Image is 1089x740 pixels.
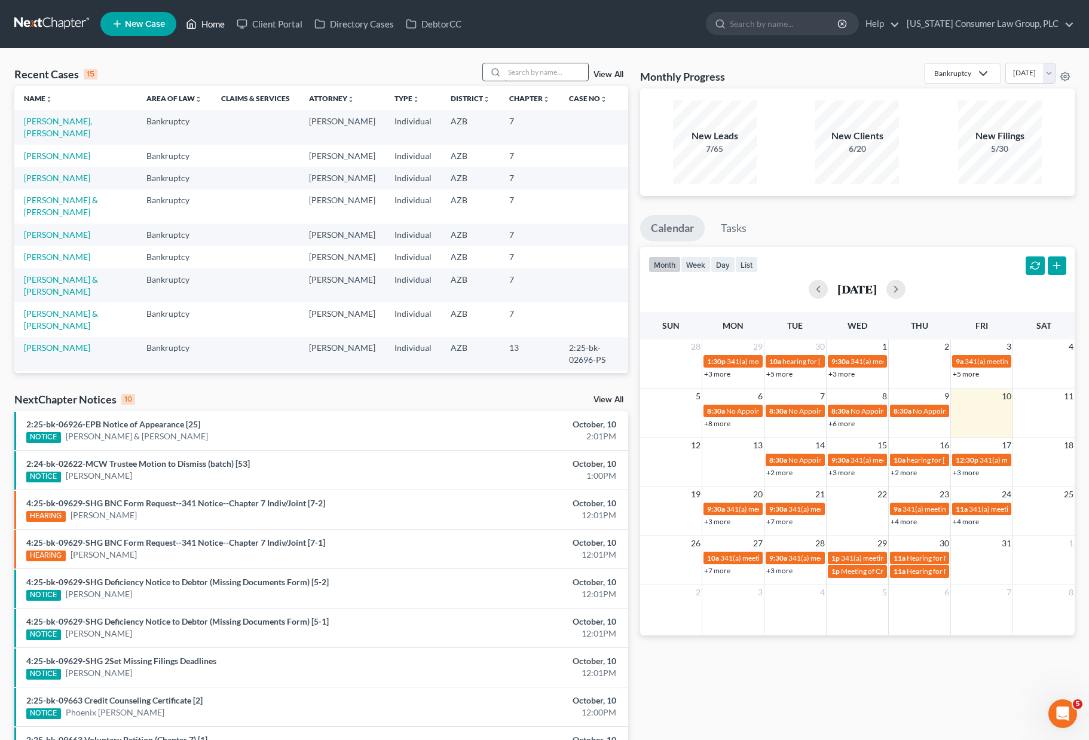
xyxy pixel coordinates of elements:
[752,536,764,551] span: 27
[1005,585,1012,600] span: 7
[500,337,559,371] td: 13
[24,116,92,138] a: [PERSON_NAME], [PERSON_NAME]
[14,392,135,406] div: NextChapter Notices
[26,590,61,601] div: NOTICE
[24,343,90,353] a: [PERSON_NAME]
[146,94,202,103] a: Area of Lawunfold_more
[137,302,212,337] td: Bankruptcy
[782,357,874,366] span: hearing for [PERSON_NAME]
[690,536,702,551] span: 26
[500,371,559,405] td: 7
[828,468,855,477] a: +3 more
[24,308,98,331] a: [PERSON_NAME] & [PERSON_NAME]
[441,110,500,144] td: AZB
[640,215,705,241] a: Calendar
[385,145,441,167] td: Individual
[24,195,98,217] a: [PERSON_NAME] & [PERSON_NAME]
[938,536,950,551] span: 30
[500,110,559,144] td: 7
[26,472,61,482] div: NOTICE
[1001,438,1012,452] span: 17
[788,406,844,415] span: No Appointments
[704,517,730,526] a: +3 more
[726,504,905,513] span: 341(a) meeting for [PERSON_NAME] & [PERSON_NAME]
[690,487,702,502] span: 19
[299,268,385,302] td: [PERSON_NAME]
[500,189,559,224] td: 7
[137,268,212,302] td: Bankruptcy
[769,554,787,562] span: 9:30a
[769,504,787,513] span: 9:30a
[66,707,164,718] a: Phoenix [PERSON_NAME]
[385,246,441,268] td: Individual
[730,13,839,35] input: Search by name...
[427,695,616,707] div: October, 10
[766,468,793,477] a: +2 more
[934,68,971,78] div: Bankruptcy
[891,468,917,477] a: +2 more
[66,628,132,640] a: [PERSON_NAME]
[26,695,203,705] a: 2:25-bk-09663 Credit Counseling Certificate [2]
[212,86,299,110] th: Claims & Services
[543,96,550,103] i: unfold_more
[441,189,500,224] td: AZB
[831,455,849,464] span: 9:30a
[427,537,616,549] div: October, 10
[24,274,98,296] a: [PERSON_NAME] & [PERSON_NAME]
[769,406,787,415] span: 8:30a
[841,567,1037,576] span: Meeting of Creditors for [PERSON_NAME] & [PERSON_NAME]
[727,357,842,366] span: 341(a) meeting for [PERSON_NAME]
[427,430,616,442] div: 2:01PM
[859,13,900,35] a: Help
[299,246,385,268] td: [PERSON_NAME]
[441,268,500,302] td: AZB
[723,320,744,331] span: Mon
[851,357,1029,366] span: 341(a) meeting for [PERSON_NAME] & [PERSON_NAME]
[385,110,441,144] td: Individual
[24,230,90,240] a: [PERSON_NAME]
[726,406,782,415] span: No Appointments
[26,577,329,587] a: 4:25-bk-09629-SHG Deficiency Notice to Debtor (Missing Documents Form) [5-2]
[901,13,1074,35] a: [US_STATE] Consumer Law Group, PLC
[787,320,803,331] span: Tue
[299,145,385,167] td: [PERSON_NAME]
[938,487,950,502] span: 23
[509,94,550,103] a: Chapterunfold_more
[427,588,616,600] div: 12:01PM
[766,369,793,378] a: +5 more
[769,357,781,366] span: 10a
[1063,438,1075,452] span: 18
[707,406,725,415] span: 8:30a
[894,504,901,513] span: 9a
[815,129,899,143] div: New Clients
[299,371,385,405] td: [PERSON_NAME]
[427,628,616,640] div: 12:01PM
[876,438,888,452] span: 15
[26,656,216,666] a: 4:25-bk-09629-SHG 2Set Missing Filings Deadlines
[231,13,308,35] a: Client Portal
[640,69,725,84] h3: Monthly Progress
[831,554,840,562] span: 1p
[385,371,441,405] td: Individual
[735,256,758,273] button: list
[559,371,628,405] td: 2:25-bk-09663
[851,406,906,415] span: No Appointments
[881,585,888,600] span: 5
[894,554,906,562] span: 11a
[648,256,681,273] button: month
[137,224,212,246] td: Bankruptcy
[956,504,968,513] span: 11a
[894,406,911,415] span: 8:30a
[673,143,757,155] div: 7/65
[84,69,97,79] div: 15
[385,302,441,337] td: Individual
[427,655,616,667] div: October, 10
[891,517,917,526] a: +4 more
[769,455,787,464] span: 8:30a
[385,337,441,371] td: Individual
[814,536,826,551] span: 28
[500,246,559,268] td: 7
[903,504,1018,513] span: 341(a) meeting for [PERSON_NAME]
[500,268,559,302] td: 7
[752,340,764,354] span: 29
